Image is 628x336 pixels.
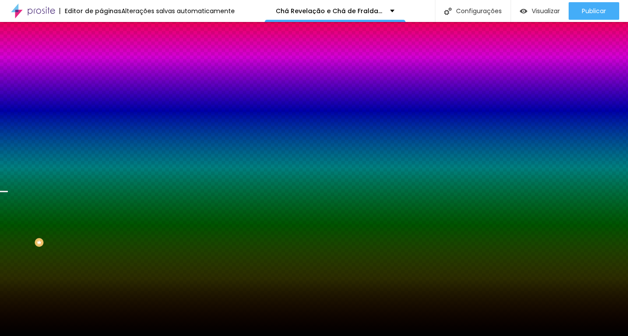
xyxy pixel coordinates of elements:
img: view-1.svg [520,7,527,15]
span: Publicar [582,7,606,14]
button: Visualizar [511,2,569,20]
button: Publicar [569,2,619,20]
div: Alterações salvas automaticamente [121,8,235,14]
p: Chá Revelação e Chá de Fraldas - Natana Fontes Fotógrafa [276,8,383,14]
img: Icone [444,7,452,15]
div: Editor de páginas [59,8,121,14]
span: Visualizar [532,7,560,14]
